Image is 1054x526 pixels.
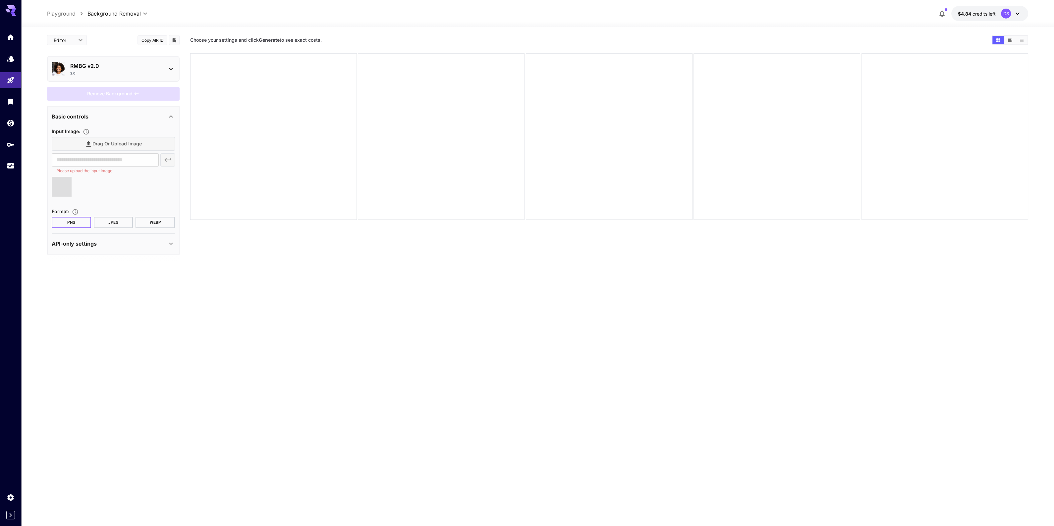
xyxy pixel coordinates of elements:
p: Please upload the input image [56,167,154,174]
span: Editor [54,37,74,44]
div: API-only settings [52,236,175,252]
div: Models [7,55,15,63]
button: JPEG [94,217,133,228]
button: Specifies the input image to be processed. [80,128,92,135]
b: Generate [259,37,280,43]
div: Settings [7,493,15,502]
span: Choose your settings and click to see exact costs. [190,37,322,43]
button: WEBP [136,217,175,228]
div: API Keys [7,140,15,149]
p: RMBG v2.0 [70,62,162,70]
button: Choose the file format for the output image. [69,209,81,215]
button: PNG [52,217,91,228]
p: API-only settings [52,240,97,248]
div: Show media in grid viewShow media in video viewShow media in list view [992,35,1028,45]
div: DS [1001,9,1011,19]
div: Home [7,33,15,41]
span: credits left [972,11,996,17]
button: Expand sidebar [6,511,15,519]
div: Basic controls [52,109,175,124]
a: Playground [47,10,76,18]
button: Show media in list view [1016,36,1027,44]
button: $4.84005DS [951,6,1028,21]
p: 2.0 [70,71,76,76]
div: Playground [7,76,15,84]
span: Input Image : [52,128,80,134]
span: Background Removal [87,10,141,18]
nav: breadcrumb [47,10,87,18]
span: $4.84 [958,11,972,17]
div: Library [7,97,15,106]
span: Format : [52,209,69,214]
div: $4.84005 [958,10,996,17]
button: Copy AIR ID [138,35,167,45]
button: Add to library [171,36,177,44]
p: Basic controls [52,113,88,120]
div: Usage [7,162,15,170]
button: Show media in grid view [992,36,1004,44]
div: RMBG v2.02.0 [52,59,175,78]
div: Wallet [7,119,15,127]
button: Show media in video view [1004,36,1016,44]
